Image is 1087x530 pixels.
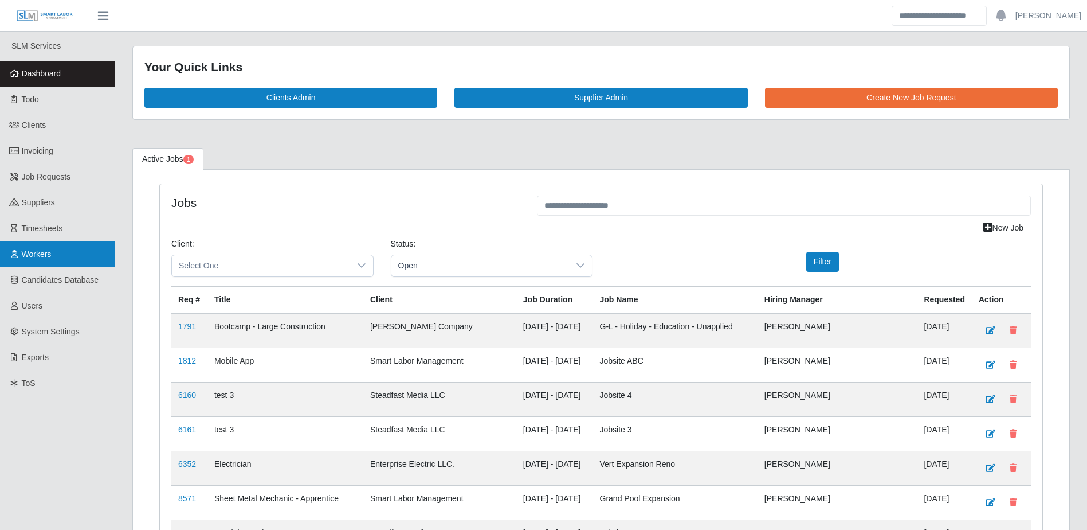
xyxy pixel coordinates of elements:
span: SLM Services [11,41,61,50]
button: Filter [806,252,839,272]
td: Grand Pool Expansion [593,485,758,520]
td: [PERSON_NAME] Company [363,313,516,348]
td: [PERSON_NAME] [758,313,917,348]
td: [DATE] [917,416,972,451]
th: Title [207,286,363,313]
td: Sheet Metal Mechanic - Apprentice [207,485,363,520]
a: 1812 [178,356,196,365]
span: ToS [22,379,36,388]
td: [PERSON_NAME] [758,382,917,416]
span: Timesheets [22,224,63,233]
a: Active Jobs [132,148,203,170]
a: 6160 [178,391,196,400]
td: Mobile App [207,348,363,382]
td: [PERSON_NAME] [758,485,917,520]
a: Clients Admin [144,88,437,108]
td: G-L - Holiday - Education - Unapplied [593,313,758,348]
td: Vert Expansion Reno [593,451,758,485]
td: [DATE] - [DATE] [516,382,593,416]
td: [PERSON_NAME] [758,451,917,485]
span: Workers [22,250,52,259]
span: Users [22,301,43,310]
span: Exports [22,353,49,362]
a: New Job [976,218,1031,238]
td: [DATE] [917,382,972,416]
span: Open [391,255,570,276]
td: Electrician [207,451,363,485]
td: Jobsite ABC [593,348,758,382]
span: Candidates Database [22,275,99,285]
a: [PERSON_NAME] [1015,10,1081,22]
th: Action [972,286,1031,313]
span: Suppliers [22,198,55,207]
td: [PERSON_NAME] [758,416,917,451]
th: Client [363,286,516,313]
a: 1791 [178,322,196,331]
td: Enterprise Electric LLC. [363,451,516,485]
td: [DATE] - [DATE] [516,451,593,485]
th: Job Duration [516,286,593,313]
th: Hiring Manager [758,286,917,313]
th: Job Name [593,286,758,313]
td: Bootcamp - Large Construction [207,313,363,348]
td: [DATE] - [DATE] [516,313,593,348]
td: Smart Labor Management [363,348,516,382]
td: [DATE] - [DATE] [516,485,593,520]
td: Jobsite 3 [593,416,758,451]
td: test 3 [207,382,363,416]
td: [DATE] - [DATE] [516,416,593,451]
a: 6352 [178,459,196,469]
td: [DATE] - [DATE] [516,348,593,382]
td: Steadfast Media LLC [363,416,516,451]
span: Todo [22,95,39,104]
a: Supplier Admin [454,88,747,108]
a: 6161 [178,425,196,434]
a: Create New Job Request [765,88,1058,108]
span: Invoicing [22,146,53,155]
td: [PERSON_NAME] [758,348,917,382]
span: Select One [172,255,350,276]
div: Your Quick Links [144,58,1058,76]
td: Jobsite 4 [593,382,758,416]
span: Clients [22,120,46,130]
h4: Jobs [171,196,520,210]
th: Req # [171,286,207,313]
span: Pending Jobs [183,155,194,164]
td: [DATE] [917,313,972,348]
td: Steadfast Media LLC [363,382,516,416]
td: [DATE] [917,348,972,382]
td: test 3 [207,416,363,451]
th: Requested [917,286,972,313]
a: 8571 [178,494,196,503]
img: SLM Logo [16,10,73,22]
span: Dashboard [22,69,61,78]
label: Status: [391,238,416,250]
td: Smart Labor Management [363,485,516,520]
td: [DATE] [917,485,972,520]
span: System Settings [22,327,80,336]
input: Search [892,6,987,26]
label: Client: [171,238,194,250]
td: [DATE] [917,451,972,485]
span: Job Requests [22,172,71,181]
